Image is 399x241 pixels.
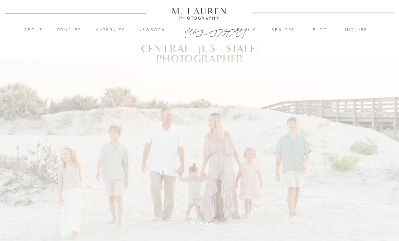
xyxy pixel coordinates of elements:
[134,27,170,34] a: Newborn
[229,27,264,34] a: Family
[152,8,247,15] a: M. Lauren
[185,27,215,35] a: [US_STATE]
[21,27,46,34] a: About
[265,27,301,34] a: Seniors
[338,27,374,34] a: inquire
[51,27,87,34] a: Couples
[302,27,338,34] a: blog
[177,220,222,226] a: View Gallery
[169,16,230,20] a: Photography
[103,45,297,54] h1: Central [US_STATE] Photographer
[92,27,128,34] a: Maternity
